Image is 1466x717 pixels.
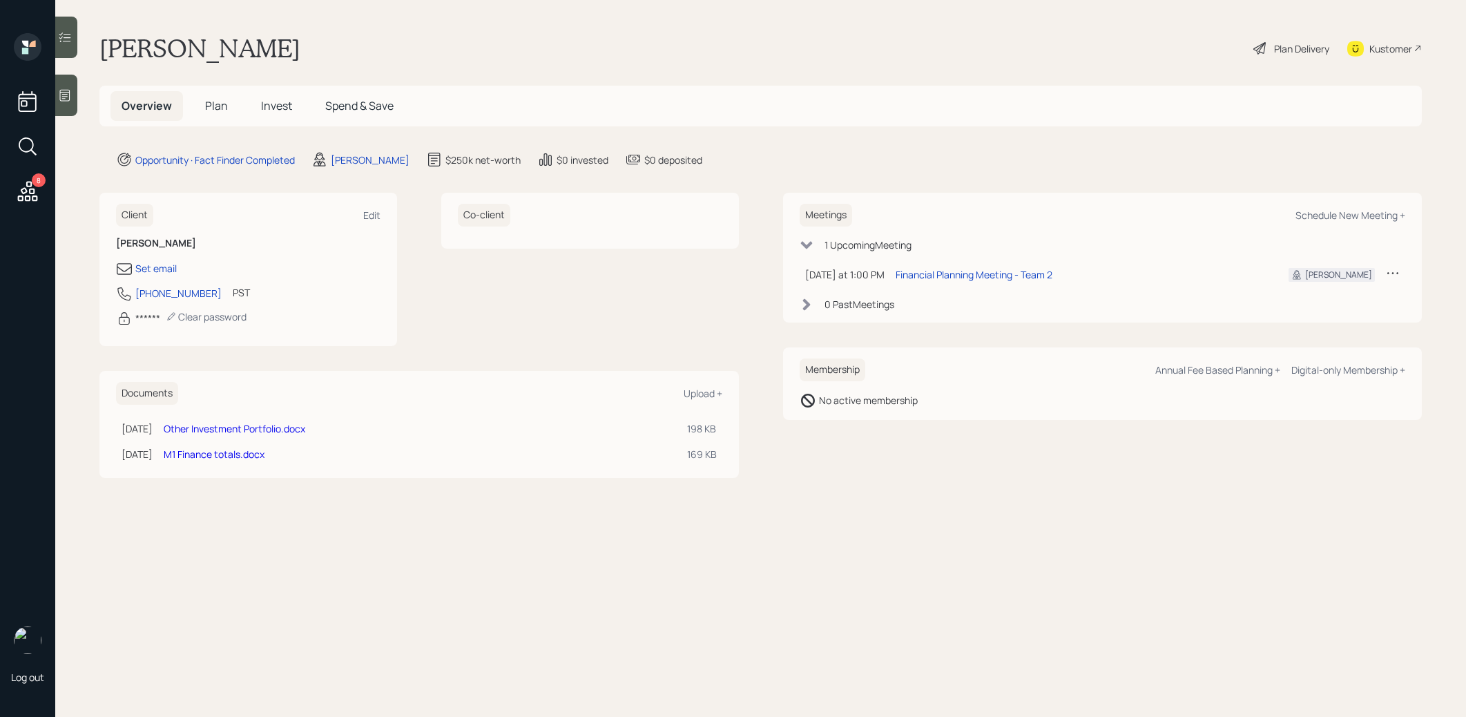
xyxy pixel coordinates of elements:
[687,447,717,461] div: 169 KB
[11,671,44,684] div: Log out
[1291,363,1405,376] div: Digital-only Membership +
[166,310,247,323] div: Clear password
[331,153,409,167] div: [PERSON_NAME]
[1155,363,1280,376] div: Annual Fee Based Planning +
[135,153,295,167] div: Opportunity · Fact Finder Completed
[99,33,300,64] h1: [PERSON_NAME]
[325,98,394,113] span: Spend & Save
[116,238,380,249] h6: [PERSON_NAME]
[1295,209,1405,222] div: Schedule New Meeting +
[122,98,172,113] span: Overview
[261,98,292,113] span: Invest
[164,448,264,461] a: M1 Finance totals.docx
[14,627,41,654] img: treva-nostdahl-headshot.png
[32,173,46,187] div: 8
[445,153,521,167] div: $250k net-worth
[896,267,1052,282] div: Financial Planning Meeting - Team 2
[164,422,305,435] a: Other Investment Portfolio.docx
[1305,269,1372,281] div: [PERSON_NAME]
[122,421,153,436] div: [DATE]
[684,387,722,400] div: Upload +
[644,153,702,167] div: $0 deposited
[116,204,153,227] h6: Client
[135,261,177,276] div: Set email
[1369,41,1412,56] div: Kustomer
[824,238,912,252] div: 1 Upcoming Meeting
[233,285,250,300] div: PST
[116,382,178,405] h6: Documents
[363,209,380,222] div: Edit
[122,447,153,461] div: [DATE]
[824,297,894,312] div: 0 Past Meeting s
[557,153,608,167] div: $0 invested
[458,204,510,227] h6: Co-client
[1274,41,1329,56] div: Plan Delivery
[205,98,228,113] span: Plan
[819,393,918,408] div: No active membership
[135,286,222,300] div: [PHONE_NUMBER]
[687,421,717,436] div: 198 KB
[800,204,852,227] h6: Meetings
[800,358,865,381] h6: Membership
[805,267,885,282] div: [DATE] at 1:00 PM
